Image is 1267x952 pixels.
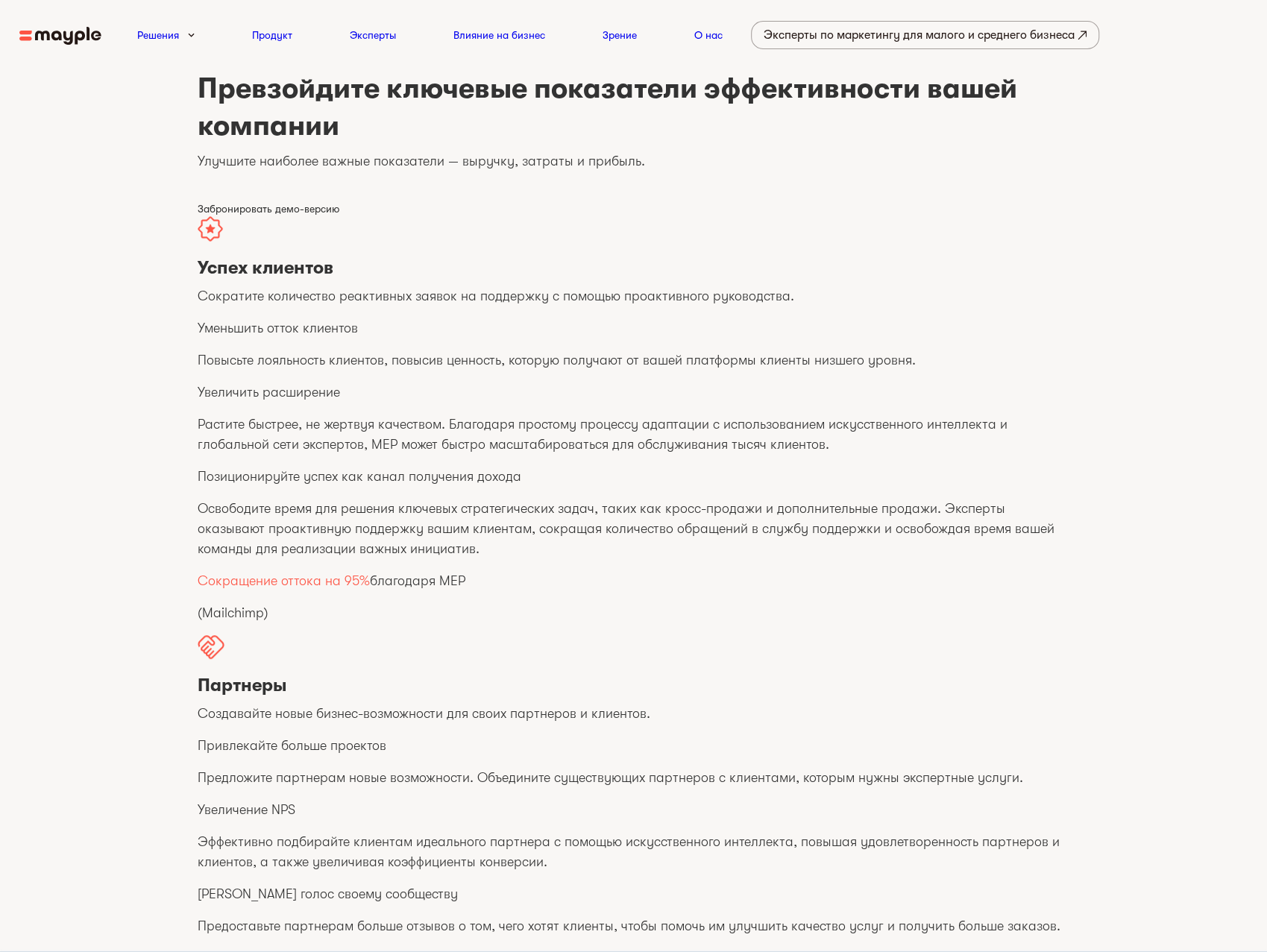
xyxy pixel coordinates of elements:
[198,216,223,242] img: успех клиента
[137,29,179,41] font: Решения
[137,26,179,44] a: Решения
[198,72,1017,141] font: Превзойдите ключевые показатели эффективности вашей компании
[198,605,268,620] font: (Mailchimp)
[453,29,545,41] font: Влияние на бизнес
[603,26,637,44] a: Зрение
[252,29,292,41] font: Продукт
[694,29,722,41] font: О нас
[603,29,637,41] font: Зрение
[751,21,1099,49] a: Эксперты по маркетингу для малого и среднего бизнеса
[252,26,292,44] a: Продукт
[198,353,916,368] font: Повысьте лояльность клиентов, повысив ценность, которую получают от вашей платформы клиенты низше...
[198,770,1023,785] font: Предложите партнерам новые возможности. Объедините существующих партнеров с клиентами, которым ну...
[694,26,722,44] a: О нас
[198,417,1007,452] font: Растите быстрее, не жертвуя качеством. Благодаря простому процессу адаптации с использованием иск...
[350,29,396,41] font: Эксперты
[453,26,545,44] a: Влияние на бизнес
[198,469,521,484] font: Позиционируйте успех как канал получения дохода
[198,385,340,400] font: Увеличить расширение
[198,834,1060,869] font: Эффективно подбирайте клиентам идеального партнера с помощью искусственного интеллекта, повышая у...
[198,675,287,696] font: Партнеры
[198,573,370,588] font: Сокращение оттока на 95%
[198,886,458,901] font: [PERSON_NAME] голос своему сообществу
[198,802,295,817] font: Увеличение NPS
[764,28,1075,42] font: Эксперты по маркетингу для малого и среднего бизнеса
[188,33,195,37] img: стрелка вниз
[198,203,339,215] font: Забронировать демо-версию
[19,27,101,45] img: mayple-logo
[198,635,224,659] img: успех клиента
[198,257,333,278] font: Успех клиентов
[198,154,645,168] font: Улучшите наиболее важные показатели — выручку, затраты и прибыль.
[198,501,1054,556] font: Освободите время для решения ключевых стратегических задач, таких как кросс-продажи и дополнитель...
[198,706,650,721] font: Создавайте новые бизнес-возможности для своих партнеров и клиентов.
[350,26,396,44] a: Эксперты
[198,289,794,303] font: Сократите количество реактивных заявок на поддержку с помощью проактивного руководства.
[370,573,465,588] font: благодаря MEP
[198,738,386,753] font: Привлекайте больше проектов
[198,918,1060,933] font: Предоставьте партнерам больше отзывов о том, чего хотят клиенты, чтобы помочь им улучшить качеств...
[198,321,358,335] font: Уменьшить отток клиентов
